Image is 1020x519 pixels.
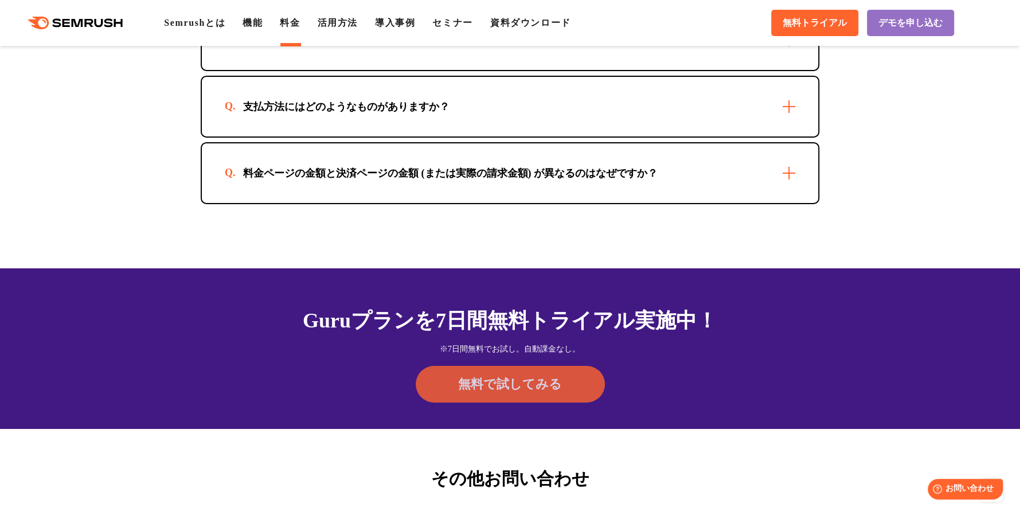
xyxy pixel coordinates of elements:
[225,100,468,114] div: 支払方法にはどのようなものがありますか？
[243,18,263,28] a: 機能
[201,466,819,491] div: その他お問い合わせ
[225,166,676,180] div: 料金ページの金額と決済ページの金額 (または実際の請求金額) が異なるのはなぜですか？
[416,366,605,403] a: 無料で試してみる
[783,17,847,29] span: 無料トライアル
[867,10,954,36] a: デモを申し込む
[164,18,225,28] a: Semrushとは
[432,18,472,28] a: セミナー
[280,18,300,28] a: 料金
[201,344,819,355] div: ※7日間無料でお試し。自動課金なし。
[918,474,1007,506] iframe: Help widget launcher
[375,18,415,28] a: 導入事例
[201,305,819,336] div: Guruプランを7日間
[878,17,943,29] span: デモを申し込む
[771,10,858,36] a: 無料トライアル
[318,18,358,28] a: 活用方法
[490,18,571,28] a: 資料ダウンロード
[458,376,562,393] span: 無料で試してみる
[487,309,717,332] span: 無料トライアル実施中！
